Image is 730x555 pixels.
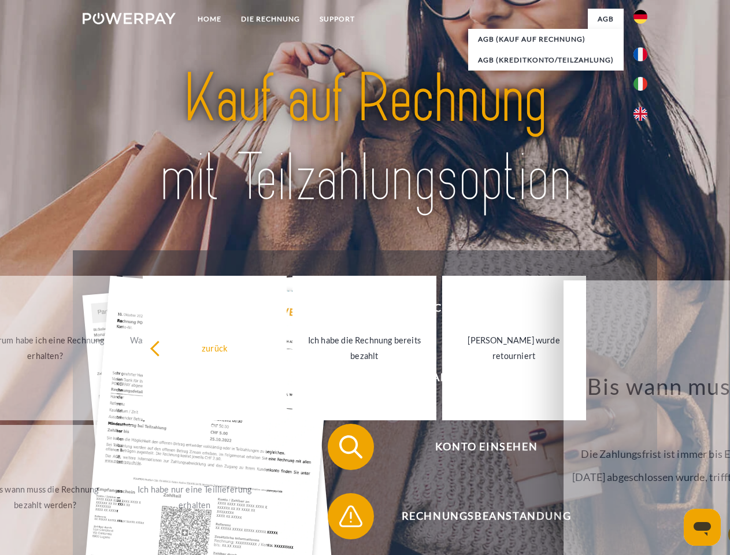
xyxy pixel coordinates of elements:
[633,107,647,121] img: en
[344,424,628,470] span: Konto einsehen
[299,332,429,364] div: Ich habe die Rechnung bereits bezahlt
[123,276,266,420] a: Was habe ich noch offen, ist meine Zahlung eingegangen?
[684,509,721,546] iframe: Schaltfläche zum Öffnen des Messaging-Fensters
[633,47,647,61] img: fr
[310,9,365,29] a: SUPPORT
[328,493,628,539] button: Rechnungsbeanstandung
[633,77,647,91] img: it
[129,482,260,513] div: Ich habe nur eine Teillieferung erhalten
[344,493,628,539] span: Rechnungsbeanstandung
[150,340,280,356] div: zurück
[468,50,624,71] a: AGB (Kreditkonto/Teilzahlung)
[468,29,624,50] a: AGB (Kauf auf Rechnung)
[110,55,620,221] img: title-powerpay_de.svg
[83,13,176,24] img: logo-powerpay-white.svg
[231,9,310,29] a: DIE RECHNUNG
[633,10,647,24] img: de
[328,424,628,470] button: Konto einsehen
[336,502,365,531] img: qb_warning.svg
[588,9,624,29] a: agb
[129,332,260,364] div: Was habe ich noch offen, ist meine Zahlung eingegangen?
[336,432,365,461] img: qb_search.svg
[188,9,231,29] a: Home
[449,332,579,364] div: [PERSON_NAME] wurde retourniert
